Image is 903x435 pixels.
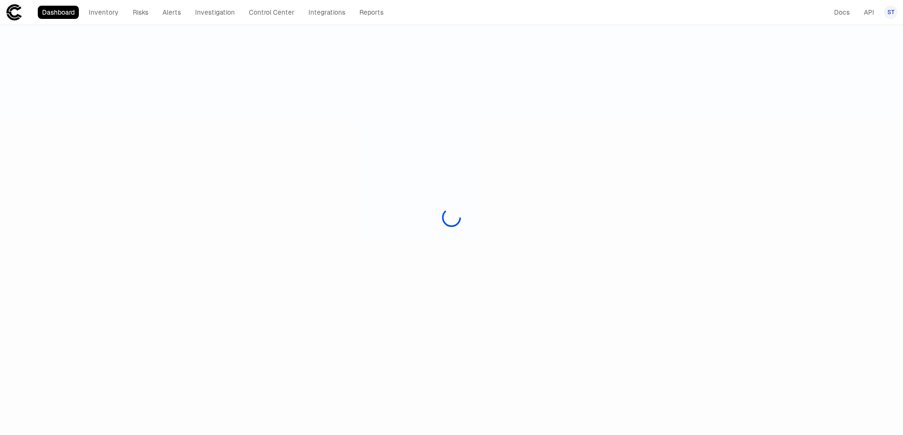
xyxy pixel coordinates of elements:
a: Dashboard [38,6,79,19]
span: ST [887,9,894,16]
a: Investigation [191,6,239,19]
a: Integrations [304,6,349,19]
a: Docs [830,6,854,19]
button: ST [884,6,897,19]
a: Control Center [245,6,298,19]
a: Alerts [158,6,185,19]
a: Reports [355,6,388,19]
a: Risks [128,6,153,19]
a: API [860,6,878,19]
a: Inventory [85,6,123,19]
